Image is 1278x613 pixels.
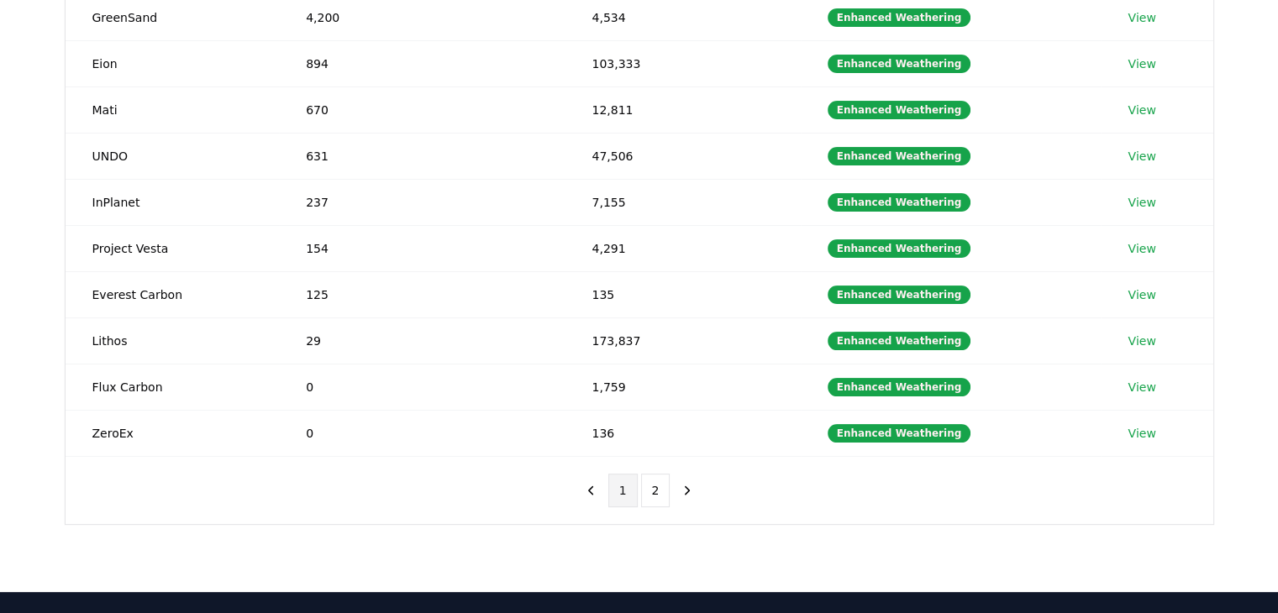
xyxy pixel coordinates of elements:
[1128,55,1155,72] a: View
[279,40,565,86] td: 894
[828,332,971,350] div: Enhanced Weathering
[641,474,671,507] button: 2
[828,101,971,119] div: Enhanced Weathering
[1128,102,1155,118] a: View
[66,271,280,317] td: Everest Carbon
[66,364,280,410] td: Flux Carbon
[673,474,702,507] button: next page
[1128,286,1155,303] a: View
[1128,333,1155,349] a: View
[828,239,971,258] div: Enhanced Weathering
[1128,194,1155,211] a: View
[279,410,565,456] td: 0
[565,225,800,271] td: 4,291
[279,225,565,271] td: 154
[565,133,800,179] td: 47,506
[565,317,800,364] td: 173,837
[66,225,280,271] td: Project Vesta
[279,271,565,317] td: 125
[828,193,971,212] div: Enhanced Weathering
[66,410,280,456] td: ZeroEx
[828,378,971,396] div: Enhanced Weathering
[66,40,280,86] td: Eion
[279,317,565,364] td: 29
[66,179,280,225] td: InPlanet
[1128,425,1155,442] a: View
[66,86,280,133] td: Mati
[828,147,971,165] div: Enhanced Weathering
[565,364,800,410] td: 1,759
[608,474,638,507] button: 1
[1128,379,1155,396] a: View
[279,133,565,179] td: 631
[1128,148,1155,165] a: View
[828,286,971,304] div: Enhanced Weathering
[66,317,280,364] td: Lithos
[279,179,565,225] td: 237
[565,40,800,86] td: 103,333
[828,55,971,73] div: Enhanced Weathering
[279,86,565,133] td: 670
[565,86,800,133] td: 12,811
[279,364,565,410] td: 0
[565,179,800,225] td: 7,155
[66,133,280,179] td: UNDO
[565,271,800,317] td: 135
[565,410,800,456] td: 136
[1128,9,1155,26] a: View
[576,474,605,507] button: previous page
[828,8,971,27] div: Enhanced Weathering
[1128,240,1155,257] a: View
[828,424,971,443] div: Enhanced Weathering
